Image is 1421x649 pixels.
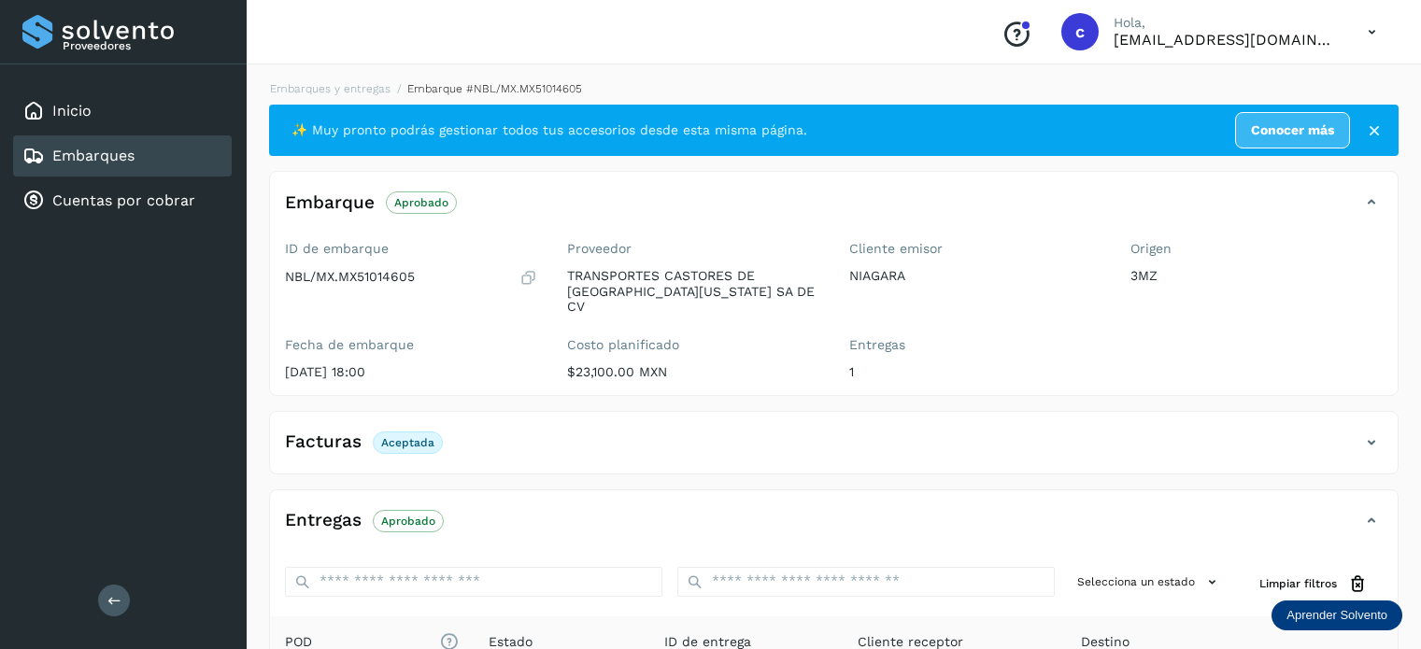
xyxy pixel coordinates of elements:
div: EmbarqueAprobado [270,187,1398,233]
label: Cliente emisor [849,241,1101,257]
p: Aprobado [394,196,448,209]
span: ✨ Muy pronto podrás gestionar todos tus accesorios desde esta misma página. [291,120,807,140]
p: 1 [849,364,1101,380]
p: 3MZ [1130,268,1383,284]
p: Proveedores [63,39,224,52]
label: ID de embarque [285,241,537,257]
p: NBL/MX.MX51014605 [285,269,415,285]
span: Limpiar filtros [1259,575,1337,592]
p: [DATE] 18:00 [285,364,537,380]
span: Embarque #NBL/MX.MX51014605 [407,82,582,95]
p: cuentasespeciales8_met@castores.com.mx [1114,31,1338,49]
div: FacturasAceptada [270,427,1398,473]
h4: Entregas [285,510,362,531]
p: Aceptada [381,436,434,449]
p: Hola, [1114,15,1338,31]
label: Entregas [849,337,1101,353]
label: Fecha de embarque [285,337,537,353]
p: Aprender Solvento [1286,608,1387,623]
h4: Facturas [285,431,362,453]
p: $23,100.00 MXN [567,364,819,380]
a: Inicio [52,102,92,120]
nav: breadcrumb [269,80,1399,97]
p: NIAGARA [849,268,1101,284]
label: Proveedor [567,241,819,257]
button: Limpiar filtros [1244,567,1383,601]
h4: Embarque [285,192,375,214]
p: TRANSPORTES CASTORES DE [GEOGRAPHIC_DATA][US_STATE] SA DE CV [567,268,819,315]
label: Origen [1130,241,1383,257]
button: Selecciona un estado [1070,567,1229,598]
div: Cuentas por cobrar [13,180,232,221]
div: Aprender Solvento [1272,600,1402,630]
a: Cuentas por cobrar [52,191,195,209]
a: Embarques y entregas [270,82,391,95]
div: EntregasAprobado [270,505,1398,552]
label: Costo planificado [567,337,819,353]
div: Inicio [13,91,232,132]
a: Embarques [52,147,135,164]
div: Embarques [13,135,232,176]
a: Conocer más [1235,112,1350,148]
p: Aprobado [381,515,435,528]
